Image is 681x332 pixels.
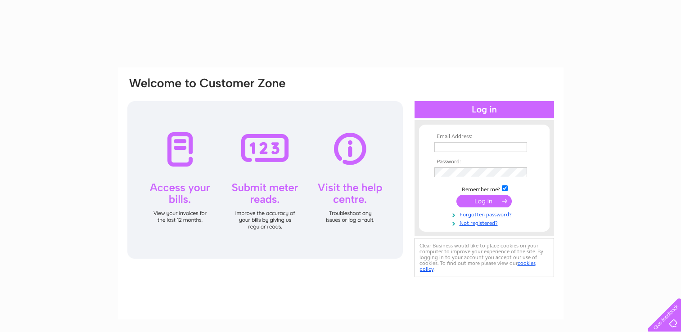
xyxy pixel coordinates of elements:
th: Email Address: [432,134,537,140]
th: Password: [432,159,537,165]
div: Clear Business would like to place cookies on your computer to improve your experience of the sit... [415,238,554,277]
input: Submit [456,195,512,207]
a: Forgotten password? [434,210,537,218]
a: Not registered? [434,218,537,227]
td: Remember me? [432,184,537,193]
a: cookies policy [419,260,536,272]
